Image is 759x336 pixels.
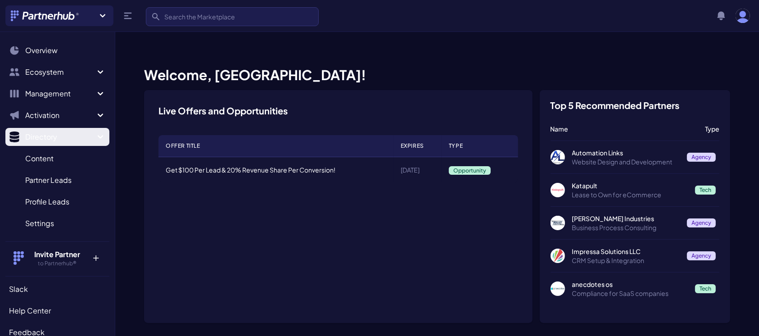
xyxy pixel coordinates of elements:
span: Slack [9,284,28,295]
p: [PERSON_NAME] Industries [572,214,680,223]
p: Katapult [572,181,688,190]
h3: Top 5 Recommended Partners [551,101,680,110]
input: Search the Marketplace [146,7,319,26]
button: Ecosystem [5,63,109,81]
button: Invite Partner to Partnerhub® + [5,241,109,274]
span: Activation [25,110,95,121]
a: Katapult Katapult Lease to Own for eCommerce Tech [551,181,719,199]
img: anecdotes os [551,282,565,296]
a: Malloy Industries [PERSON_NAME] Industries Business Process Consulting Agency [551,214,719,232]
a: Profile Leads [5,193,109,211]
p: anecdotes os [572,280,688,289]
a: Overview [5,41,109,59]
span: Agency [687,218,716,227]
img: Katapult [551,183,565,197]
a: Content [5,150,109,168]
span: Overview [25,45,58,56]
p: Impressa Solutions LLC [572,247,680,256]
span: Partner Leads [25,175,72,186]
span: Settings [25,218,54,229]
a: anecdotes os anecdotes os Compliance for SaaS companies Tech [551,280,719,298]
p: CRM Setup & Integration [572,256,680,265]
img: user photo [736,9,750,23]
p: Automation Links [572,148,680,157]
img: Malloy Industries [551,216,565,230]
a: Slack [5,280,109,298]
p: Website Design and Development [572,157,680,166]
span: Profile Leads [25,196,69,207]
img: Automation Links [551,150,565,164]
th: Expires [393,135,442,157]
a: Settings [5,214,109,232]
p: Type [705,124,719,133]
span: Welcome, [GEOGRAPHIC_DATA]! [144,66,366,83]
h5: to Partnerhub® [28,260,86,267]
p: Lease to Own for eCommerce [572,190,688,199]
img: Impressa Solutions LLC [551,249,565,263]
button: Activation [5,106,109,124]
span: Management [25,88,95,99]
a: Partner Leads [5,171,109,189]
button: Management [5,85,109,103]
p: Compliance for SaaS companies [572,289,688,298]
span: Opportunity [449,166,491,175]
button: Directory [5,128,109,146]
th: Offer Title [158,135,393,157]
span: Tech [695,284,716,293]
span: Help Center [9,305,51,316]
a: Help Center [5,302,109,320]
span: Agency [687,153,716,162]
span: Agency [687,251,716,260]
h3: Live Offers and Opportunities [158,104,288,117]
a: Impressa Solutions LLC Impressa Solutions LLC CRM Setup & Integration Agency [551,247,719,265]
img: Partnerhub® Logo [11,10,80,21]
span: Tech [695,186,716,195]
td: [DATE] [393,157,442,183]
h4: Invite Partner [28,249,86,260]
p: Name [551,124,698,133]
span: Content [25,153,54,164]
a: Automation Links Automation Links Website Design and Development Agency [551,148,719,166]
p: + [86,249,106,263]
a: Get $100 Per Lead & 20% Revenue Share Per Conversion! [166,166,335,174]
span: Ecosystem [25,67,95,77]
p: Business Process Consulting [572,223,680,232]
span: Directory [25,132,95,142]
th: Type [442,135,518,157]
